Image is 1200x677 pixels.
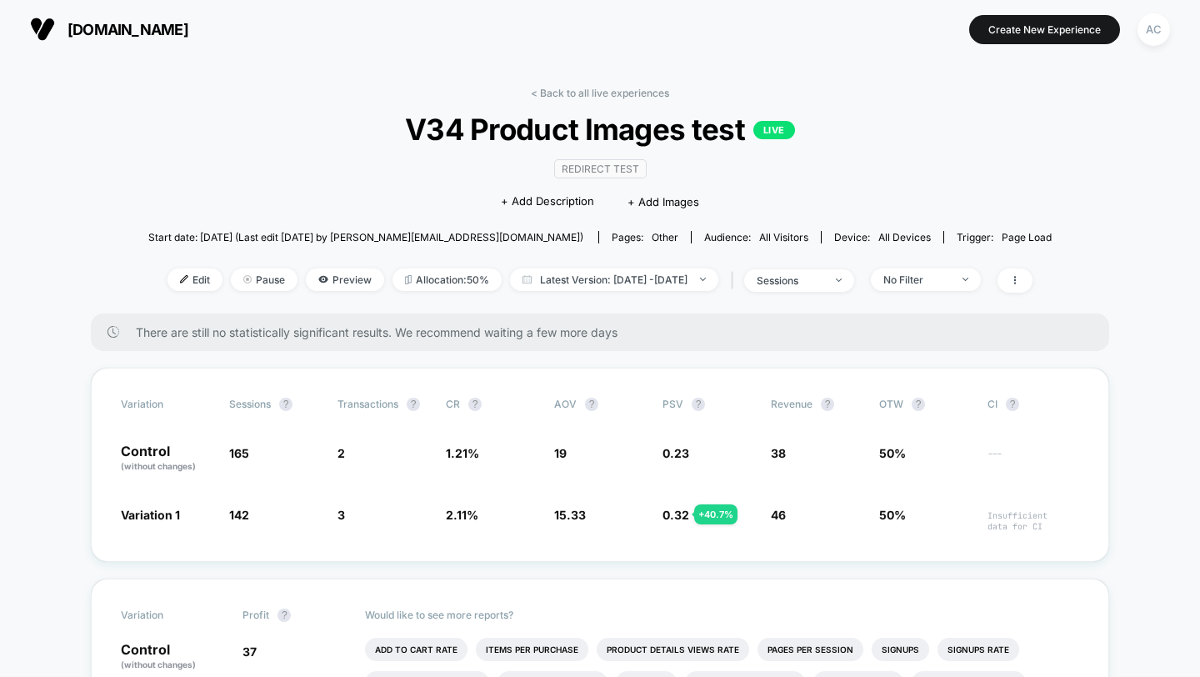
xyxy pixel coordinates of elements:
[242,609,269,621] span: Profit
[30,17,55,42] img: Visually logo
[121,444,212,473] p: Control
[821,398,834,411] button: ?
[662,508,689,522] span: 0.32
[627,195,699,208] span: + Add Images
[957,231,1052,243] div: Trigger:
[771,446,786,460] span: 38
[306,268,384,291] span: Preview
[585,398,598,411] button: ?
[1006,398,1019,411] button: ?
[757,274,823,287] div: sessions
[67,21,188,38] span: [DOMAIN_NAME]
[446,446,479,460] span: 1.21 %
[771,398,812,410] span: Revenue
[167,268,222,291] span: Edit
[365,638,467,661] li: Add To Cart Rate
[121,398,212,411] span: Variation
[662,398,683,410] span: PSV
[704,231,808,243] div: Audience:
[612,231,678,243] div: Pages:
[962,278,968,281] img: end
[771,508,786,522] span: 46
[136,325,1076,339] span: There are still no statistically significant results. We recommend waiting a few more days
[700,278,706,281] img: end
[872,638,929,661] li: Signups
[510,268,718,291] span: Latest Version: [DATE] - [DATE]
[879,446,906,460] span: 50%
[121,609,212,622] span: Variation
[821,231,943,243] span: Device:
[277,609,291,622] button: ?
[531,87,669,99] a: < Back to all live experiences
[694,504,737,524] div: + 40.7 %
[231,268,297,291] span: Pause
[337,398,398,410] span: Transactions
[180,275,188,283] img: edit
[279,398,292,411] button: ?
[883,273,950,286] div: No Filter
[468,398,482,411] button: ?
[446,398,460,410] span: CR
[662,446,689,460] span: 0.23
[337,508,345,522] span: 3
[757,638,863,661] li: Pages Per Session
[727,268,744,293] span: |
[1132,13,1175,47] button: AC
[879,398,971,411] span: OTW
[937,638,1019,661] li: Signups Rate
[1002,231,1052,243] span: Page Load
[879,508,906,522] span: 50%
[987,398,1079,411] span: CI
[597,638,749,661] li: Product Details Views Rate
[522,275,532,283] img: calendar
[121,643,226,671] p: Control
[987,449,1079,473] span: ---
[229,398,271,410] span: Sessions
[407,398,420,411] button: ?
[229,446,249,460] span: 165
[148,231,583,243] span: Start date: [DATE] (Last edit [DATE] by [PERSON_NAME][EMAIL_ADDRESS][DOMAIN_NAME])
[554,446,567,460] span: 19
[25,16,193,43] button: [DOMAIN_NAME]
[554,159,647,178] span: Redirect Test
[878,231,931,243] span: all devices
[392,268,502,291] span: Allocation: 50%
[121,461,196,471] span: (without changes)
[987,510,1079,532] span: Insufficient data for CI
[121,659,196,669] span: (without changes)
[193,112,1006,147] span: V34 Product Images test
[405,275,412,284] img: rebalance
[652,231,678,243] span: other
[554,508,586,522] span: 15.33
[229,508,249,522] span: 142
[836,278,842,282] img: end
[337,446,345,460] span: 2
[365,609,1080,621] p: Would like to see more reports?
[912,398,925,411] button: ?
[243,275,252,283] img: end
[501,193,594,210] span: + Add Description
[242,644,257,659] span: 37
[759,231,808,243] span: All Visitors
[753,121,795,139] p: LIVE
[446,508,478,522] span: 2.11 %
[692,398,705,411] button: ?
[121,508,180,522] span: Variation 1
[969,15,1120,44] button: Create New Experience
[1137,13,1170,46] div: AC
[554,398,577,410] span: AOV
[476,638,588,661] li: Items Per Purchase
